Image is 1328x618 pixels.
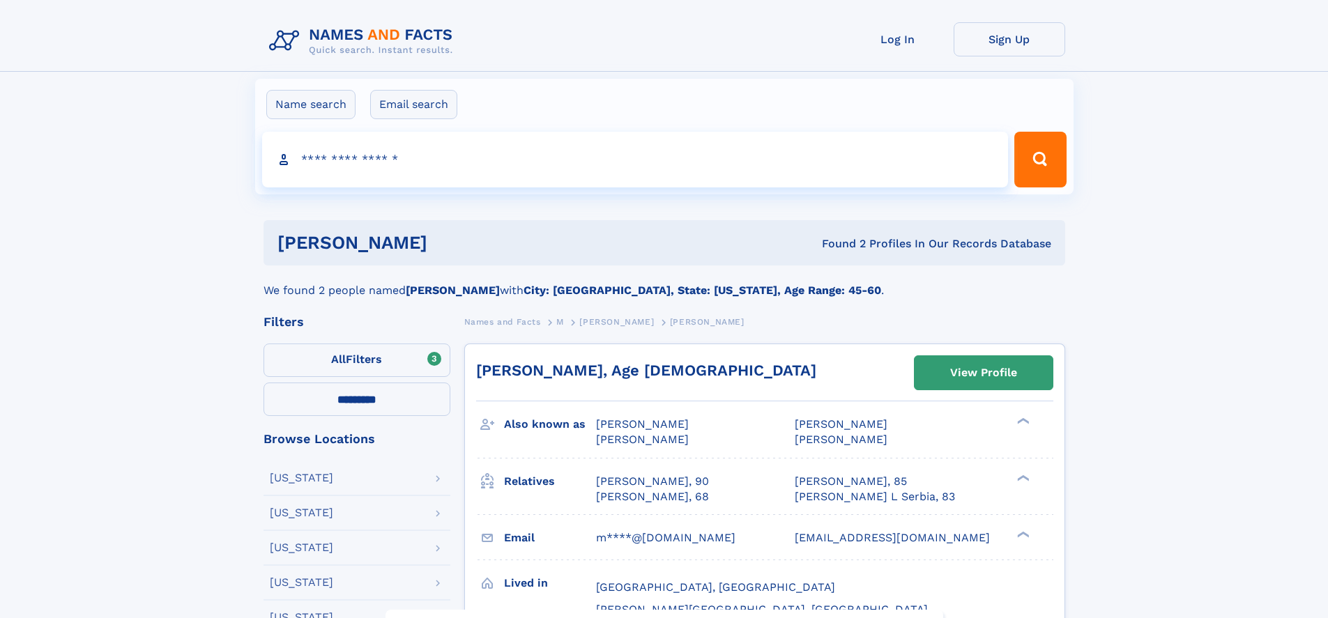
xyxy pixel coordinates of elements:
[277,234,625,252] h1: [PERSON_NAME]
[370,90,457,119] label: Email search
[464,313,541,330] a: Names and Facts
[1014,132,1066,187] button: Search Button
[915,356,1053,389] a: View Profile
[262,132,1009,187] input: search input
[1014,417,1030,426] div: ❯
[596,417,689,431] span: [PERSON_NAME]
[270,542,333,553] div: [US_STATE]
[950,357,1017,389] div: View Profile
[270,507,333,518] div: [US_STATE]
[504,412,596,436] h3: Also known as
[795,489,955,504] a: [PERSON_NAME] L Serbia, 83
[504,470,596,493] h3: Relatives
[1014,473,1030,482] div: ❯
[264,316,450,328] div: Filters
[556,313,564,330] a: M
[504,526,596,550] h3: Email
[596,474,709,489] a: [PERSON_NAME], 90
[556,317,564,327] span: M
[596,603,928,616] span: [PERSON_NAME][GEOGRAPHIC_DATA], [GEOGRAPHIC_DATA]
[406,284,500,297] b: [PERSON_NAME]
[795,474,907,489] a: [PERSON_NAME], 85
[270,577,333,588] div: [US_STATE]
[264,343,450,377] label: Filters
[670,317,745,327] span: [PERSON_NAME]
[596,489,709,504] a: [PERSON_NAME], 68
[504,571,596,595] h3: Lived in
[266,90,356,119] label: Name search
[596,433,689,446] span: [PERSON_NAME]
[795,433,887,446] span: [PERSON_NAME]
[625,236,1051,252] div: Found 2 Profiles In Our Records Database
[524,284,881,297] b: City: [GEOGRAPHIC_DATA], State: [US_STATE], Age Range: 45-60
[795,531,990,544] span: [EMAIL_ADDRESS][DOMAIN_NAME]
[264,433,450,445] div: Browse Locations
[579,313,654,330] a: [PERSON_NAME]
[270,472,333,484] div: [US_STATE]
[264,265,1065,299] div: We found 2 people named with .
[1014,530,1030,539] div: ❯
[331,353,346,366] span: All
[476,362,816,379] a: [PERSON_NAME], Age [DEMOGRAPHIC_DATA]
[842,22,954,56] a: Log In
[579,317,654,327] span: [PERSON_NAME]
[264,22,464,60] img: Logo Names and Facts
[954,22,1065,56] a: Sign Up
[795,417,887,431] span: [PERSON_NAME]
[596,580,835,594] span: [GEOGRAPHIC_DATA], [GEOGRAPHIC_DATA]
